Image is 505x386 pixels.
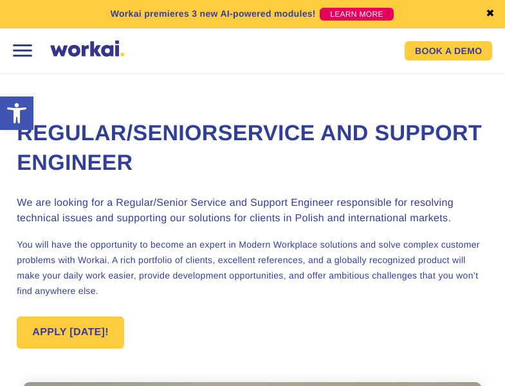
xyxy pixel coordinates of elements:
a: BOOK A DEMO [405,41,492,60]
p: Workai premieres 3 new AI-powered modules! [111,7,316,21]
a: APPLY [DATE]! [17,317,124,349]
span: Service and Support Engineer [17,121,482,175]
span: You will have the opportunity to become an expert in Modern Workplace solutions and solve complex... [17,239,480,296]
span: Regular/Senior [17,121,217,145]
h3: We are looking for a Regular/Senior Service and Support Engineer responsible for resolving techni... [17,196,488,226]
a: ✖ [486,9,495,19]
a: LEARN MORE [320,8,394,21]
